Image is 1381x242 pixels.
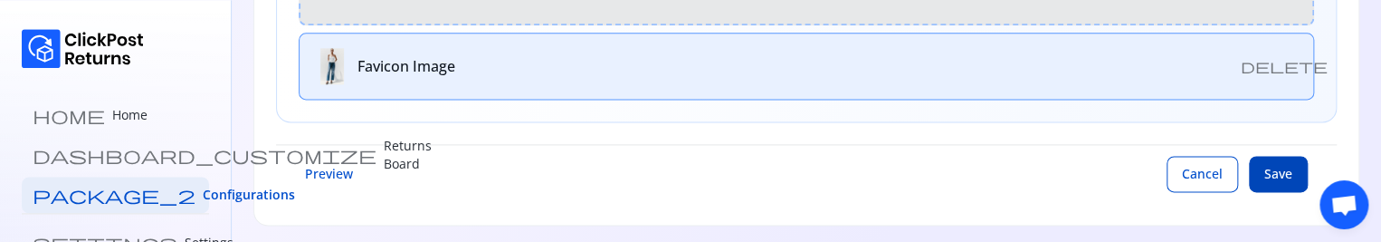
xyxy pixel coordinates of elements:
h6: Favicon Image [357,55,455,77]
button: Cancel [1167,156,1238,192]
a: dashboard_customize Returns Board [22,137,209,173]
a: home Home [22,97,209,133]
p: Returns Board [384,137,432,173]
span: Save [1264,165,1292,183]
button: Preview [305,156,353,192]
span: delete [1241,59,1328,73]
span: dashboard_customize [33,146,376,164]
img: Logo [22,29,144,68]
span: package_2 [33,186,195,204]
p: Home [112,106,148,124]
span: Configurations [203,186,295,204]
button: Save [1249,156,1308,192]
img: uploaded file [314,48,350,84]
span: Cancel [1182,165,1223,183]
div: Open chat [1319,180,1368,229]
span: home [33,106,105,124]
a: package_2 Configurations [22,177,209,213]
span: Preview [305,165,353,183]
